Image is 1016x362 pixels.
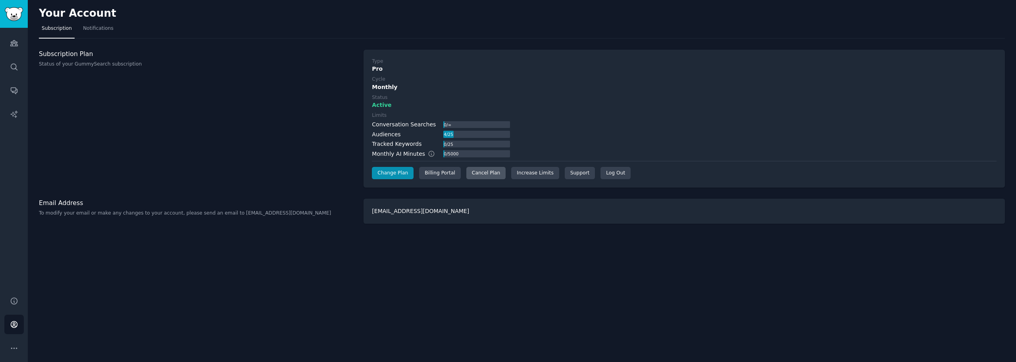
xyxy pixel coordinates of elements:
[372,112,387,119] div: Limits
[372,140,421,148] div: Tracked Keywords
[443,150,459,157] div: 0 / 5000
[372,94,387,101] div: Status
[600,167,631,180] div: Log Out
[39,199,355,207] h3: Email Address
[364,199,1005,224] div: [EMAIL_ADDRESS][DOMAIN_NAME]
[372,150,443,158] div: Monthly AI Minutes
[372,167,414,180] a: Change Plan
[565,167,595,180] a: Support
[419,167,461,180] div: Billing Portal
[372,65,997,73] div: Pro
[39,22,75,39] a: Subscription
[80,22,116,39] a: Notifications
[39,50,355,58] h3: Subscription Plan
[443,141,454,148] div: 0 / 25
[39,61,355,68] p: Status of your GummySearch subscription
[83,25,114,32] span: Notifications
[372,130,400,139] div: Audiences
[511,167,559,180] a: Increase Limits
[5,7,23,21] img: GummySearch logo
[443,131,454,138] div: 4 / 25
[372,58,383,65] div: Type
[372,76,385,83] div: Cycle
[372,83,997,91] div: Monthly
[42,25,72,32] span: Subscription
[39,7,116,20] h2: Your Account
[372,120,436,129] div: Conversation Searches
[443,121,452,128] div: 0 / ∞
[39,210,355,217] p: To modify your email or make any changes to your account, please send an email to [EMAIL_ADDRESS]...
[372,101,391,109] span: Active
[466,167,506,180] div: Cancel Plan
